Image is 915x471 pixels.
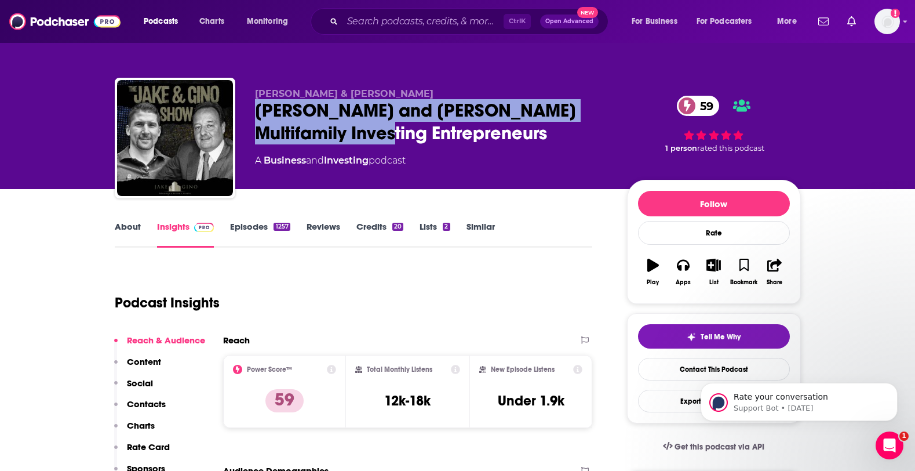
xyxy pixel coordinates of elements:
a: Lists2 [420,221,450,248]
span: 1 person [665,144,697,153]
div: 2 [443,223,450,231]
div: Apps [676,279,691,286]
button: Show profile menu [874,9,900,34]
span: New [577,7,598,18]
a: Credits20 [356,221,403,248]
h1: Podcast Insights [115,294,220,311]
span: [PERSON_NAME] & [PERSON_NAME] [255,88,433,99]
span: Get this podcast via API [675,442,764,452]
div: Search podcasts, credits, & more... [322,8,619,35]
a: About [115,221,141,248]
div: Bookmark [730,279,757,286]
button: Apps [668,251,698,293]
button: List [698,251,728,293]
button: open menu [624,12,692,31]
p: Rate Card [127,441,170,452]
button: Rate Card [114,441,170,463]
button: Charts [114,420,155,441]
span: Monitoring [247,13,288,30]
span: and [306,155,324,166]
h3: 12k-18k [384,392,431,410]
h2: New Episode Listens [491,365,555,374]
button: Follow [638,191,790,216]
span: Open Advanced [545,19,593,24]
img: User Profile [874,9,900,34]
div: A podcast [255,154,406,168]
a: Get this podcast via API [654,433,774,461]
button: Bookmark [729,251,759,293]
button: Social [114,378,153,399]
a: Similar [466,221,495,248]
img: Podchaser Pro [194,223,214,232]
img: Jake and Gino Multifamily Investing Entrepreneurs [117,80,233,196]
span: 1 [899,432,909,441]
button: Reach & Audience [114,335,205,356]
button: open menu [136,12,193,31]
p: Charts [127,420,155,431]
img: Podchaser - Follow, Share and Rate Podcasts [9,10,121,32]
div: Share [767,279,782,286]
span: For Podcasters [697,13,752,30]
span: Podcasts [144,13,178,30]
a: Contact This Podcast [638,358,790,381]
span: Ctrl K [504,14,531,29]
div: 1257 [274,223,290,231]
a: Show notifications dropdown [814,12,833,31]
span: rated this podcast [697,144,764,153]
h2: Power Score™ [247,365,292,374]
button: tell me why sparkleTell Me Why [638,324,790,349]
span: More [777,13,797,30]
a: Episodes1257 [230,221,290,248]
a: Business [264,155,306,166]
img: tell me why sparkle [687,332,696,342]
a: Investing [324,155,369,166]
p: Reach & Audience [127,335,205,346]
span: 59 [688,96,719,116]
span: Tell Me Why [701,332,741,342]
h2: Total Monthly Listens [367,365,432,374]
button: Contacts [114,398,166,420]
a: 59 [677,96,719,116]
a: Reviews [307,221,340,248]
iframe: Intercom notifications message [683,358,915,440]
div: List [709,279,719,286]
button: Open AdvancedNew [540,15,599,28]
button: open menu [689,12,769,31]
button: open menu [239,12,303,31]
div: 20 [392,223,403,231]
span: Logged in as HavasAlexa [874,9,900,34]
svg: Add a profile image [891,9,900,18]
a: Charts [192,12,231,31]
div: Rate [638,221,790,245]
h3: Under 1.9k [498,392,564,410]
a: Show notifications dropdown [843,12,861,31]
button: Content [114,356,161,378]
input: Search podcasts, credits, & more... [342,12,504,31]
button: open menu [769,12,811,31]
div: Play [647,279,659,286]
iframe: Intercom live chat [876,432,903,459]
button: Share [759,251,789,293]
p: Social [127,378,153,389]
span: For Business [632,13,677,30]
h2: Reach [223,335,250,346]
button: Play [638,251,668,293]
span: Charts [199,13,224,30]
p: 59 [265,389,304,412]
button: Export One-Sheet [638,390,790,412]
div: 59 1 personrated this podcast [627,88,801,160]
p: Contacts [127,398,166,410]
a: InsightsPodchaser Pro [157,221,214,248]
p: Content [127,356,161,367]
